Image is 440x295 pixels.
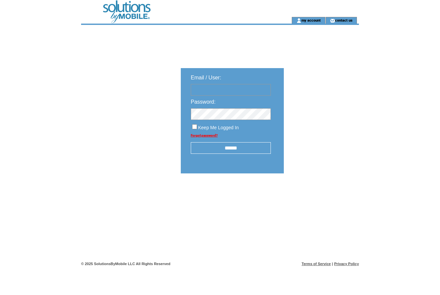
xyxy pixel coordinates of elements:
[81,262,170,266] span: © 2025 SolutionsByMobile LLC All Rights Reserved
[191,99,216,105] span: Password:
[301,18,321,22] a: my account
[198,125,239,130] span: Keep Me Logged In
[334,262,359,266] a: Privacy Policy
[335,18,353,22] a: contact us
[191,134,218,137] a: Forgot password?
[302,262,331,266] a: Terms of Service
[303,190,336,198] img: transparent.png;jsessionid=1D5A0E8E617C40158C9CEF1EAAB2AD97
[296,18,301,23] img: account_icon.gif;jsessionid=1D5A0E8E617C40158C9CEF1EAAB2AD97
[191,75,221,80] span: Email / User:
[332,262,333,266] span: |
[330,18,335,23] img: contact_us_icon.gif;jsessionid=1D5A0E8E617C40158C9CEF1EAAB2AD97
